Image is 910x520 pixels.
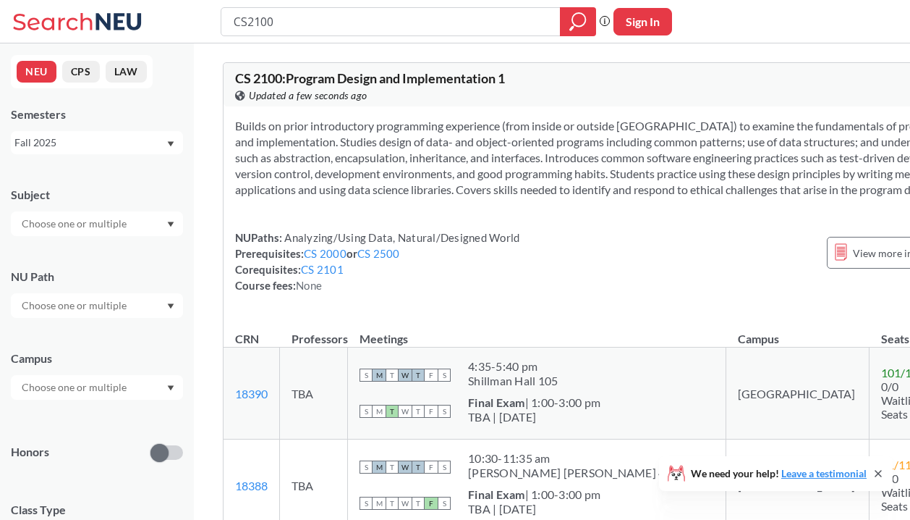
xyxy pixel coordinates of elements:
span: S [360,369,373,382]
div: Subject [11,187,183,203]
span: None [296,279,322,292]
span: S [438,497,451,510]
span: T [412,369,425,382]
button: Sign In [613,8,672,35]
div: Dropdown arrow [11,293,183,318]
div: Shillman Hall 105 [468,374,558,388]
div: 4:35 - 5:40 pm [468,359,558,374]
a: Leave a testimonial [781,467,867,479]
span: S [438,461,451,474]
div: NUPaths: Prerequisites: or Corequisites: Course fees: [235,230,519,293]
div: Dropdown arrow [11,375,183,400]
th: Meetings [348,316,726,348]
span: T [386,369,399,382]
span: M [373,369,386,382]
svg: magnifying glass [569,12,587,32]
div: NU Path [11,269,183,285]
span: Analyzing/Using Data, Natural/Designed World [282,231,519,244]
input: Class, professor, course number, "phrase" [232,9,550,34]
button: NEU [17,61,56,83]
span: CS 2100 : Program Design and Implementation 1 [235,70,505,86]
svg: Dropdown arrow [167,222,174,227]
svg: Dropdown arrow [167,385,174,391]
span: M [373,461,386,474]
div: | 1:00-3:00 pm [468,395,600,410]
span: S [360,497,373,510]
svg: Dropdown arrow [167,141,174,147]
span: W [399,461,412,474]
th: Professors [280,316,348,348]
span: T [412,405,425,418]
span: T [412,497,425,510]
span: S [360,461,373,474]
div: Fall 2025 [14,135,166,151]
span: T [386,405,399,418]
div: 10:30 - 11:35 am [468,451,679,466]
span: W [399,497,412,510]
div: TBA | [DATE] [468,410,600,424]
span: W [399,369,412,382]
div: CRN [235,331,259,347]
td: TBA [280,348,348,440]
a: CS 2101 [301,263,344,276]
span: F [425,497,438,510]
input: Choose one or multiple [14,215,136,232]
th: Campus [726,316,869,348]
b: Final Exam [468,487,525,501]
div: TBA | [DATE] [468,502,600,516]
div: Fall 2025Dropdown arrow [11,131,183,154]
span: S [438,405,451,418]
span: F [425,405,438,418]
input: Choose one or multiple [14,297,136,314]
span: S [438,369,451,382]
button: LAW [106,61,147,83]
a: CS 2500 [357,247,400,260]
span: F [425,461,438,474]
a: 18390 [235,387,268,401]
span: T [386,497,399,510]
b: Final Exam [468,395,525,409]
a: 18388 [235,479,268,492]
button: CPS [62,61,100,83]
div: Campus [11,351,183,366]
a: CS 2000 [304,247,346,260]
span: Class Type [11,502,183,518]
span: We need your help! [691,469,867,479]
div: [PERSON_NAME] [PERSON_NAME] 458 [468,466,679,480]
span: S [360,405,373,418]
span: T [386,461,399,474]
span: M [373,497,386,510]
span: F [425,369,438,382]
div: Dropdown arrow [11,211,183,236]
div: | 1:00-3:00 pm [468,487,600,502]
input: Choose one or multiple [14,379,136,396]
span: M [373,405,386,418]
span: Updated a few seconds ago [249,88,367,104]
p: Honors [11,444,49,461]
td: [GEOGRAPHIC_DATA] [726,348,869,440]
span: W [399,405,412,418]
div: Semesters [11,106,183,122]
div: magnifying glass [560,7,596,36]
svg: Dropdown arrow [167,303,174,309]
span: T [412,461,425,474]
